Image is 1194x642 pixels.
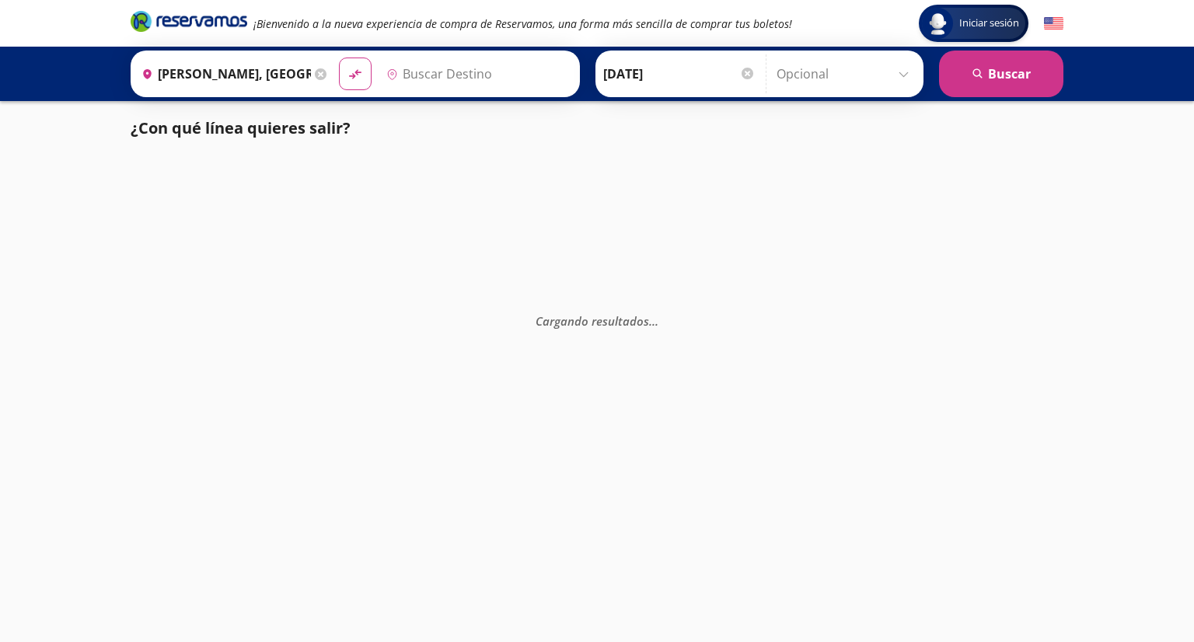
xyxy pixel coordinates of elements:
[135,54,311,93] input: Buscar Origen
[131,9,247,37] a: Brand Logo
[603,54,756,93] input: Elegir Fecha
[655,313,658,329] span: .
[380,54,571,93] input: Buscar Destino
[777,54,916,93] input: Opcional
[131,117,351,140] p: ¿Con qué línea quieres salir?
[649,313,652,329] span: .
[953,16,1025,31] span: Iniciar sesión
[131,9,247,33] i: Brand Logo
[536,313,658,329] em: Cargando resultados
[939,51,1063,97] button: Buscar
[652,313,655,329] span: .
[1044,14,1063,33] button: English
[253,16,792,31] em: ¡Bienvenido a la nueva experiencia de compra de Reservamos, una forma más sencilla de comprar tus...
